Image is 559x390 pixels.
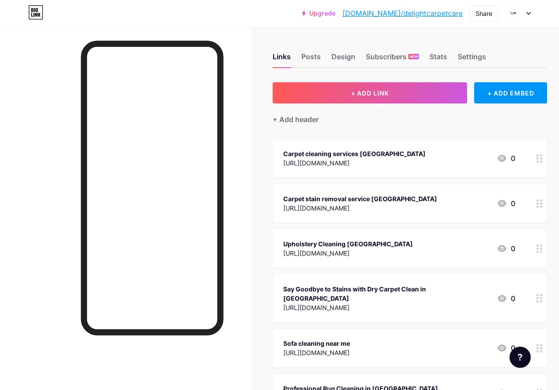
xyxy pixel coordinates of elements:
div: [URL][DOMAIN_NAME] [283,203,437,213]
div: Say Goodbye to Stains with Dry Carpet Clean in [GEOGRAPHIC_DATA] [283,284,490,303]
div: [URL][DOMAIN_NAME] [283,303,490,312]
a: Upgrade [302,10,335,17]
div: Stats [430,51,447,67]
button: + ADD LINK [273,82,467,103]
div: 0 [497,153,515,164]
div: + ADD EMBED [474,82,547,103]
div: [URL][DOMAIN_NAME] [283,249,413,258]
div: 0 [497,343,515,353]
div: Upholstery Cleaning [GEOGRAPHIC_DATA] [283,239,413,249]
span: NEW [410,54,418,59]
img: delightcarpetcare [505,5,521,22]
div: [URL][DOMAIN_NAME] [283,158,426,168]
div: Carpet stain removal service [GEOGRAPHIC_DATA] [283,194,437,203]
div: Carpet cleaning services [GEOGRAPHIC_DATA] [283,149,426,158]
div: + Add header [273,114,319,125]
div: Subscribers [366,51,419,67]
div: Sofa cleaning near me [283,339,350,348]
div: 0 [497,198,515,209]
div: Share [475,9,492,18]
a: [DOMAIN_NAME]/delightcarpetcare [342,8,463,19]
div: 0 [497,243,515,254]
div: Posts [301,51,321,67]
div: [URL][DOMAIN_NAME] [283,348,350,357]
div: Settings [458,51,486,67]
div: Design [331,51,355,67]
div: Links [273,51,291,67]
span: + ADD LINK [351,89,389,97]
div: 0 [497,293,515,304]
